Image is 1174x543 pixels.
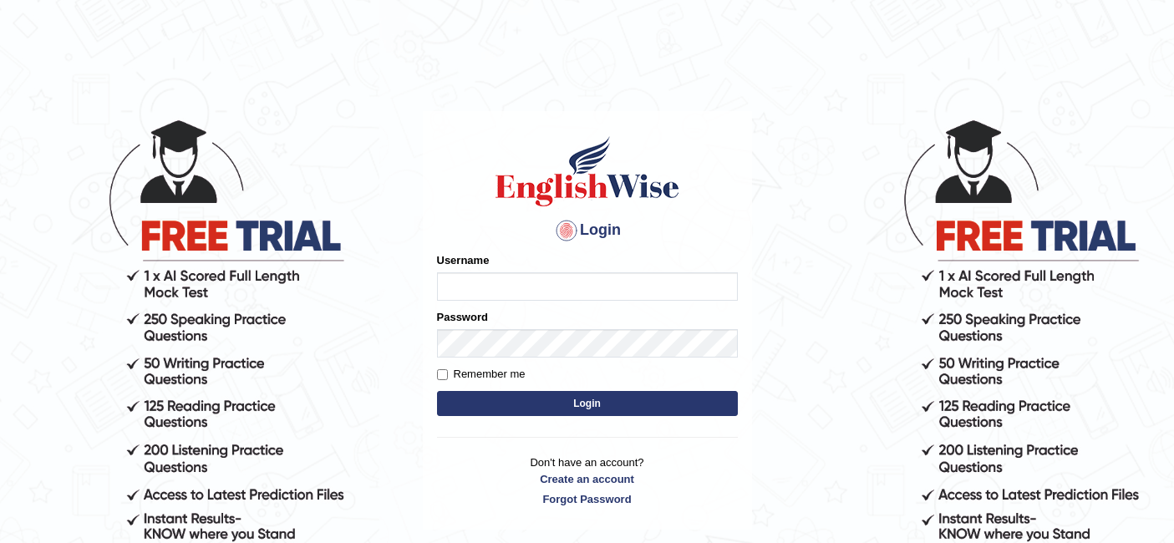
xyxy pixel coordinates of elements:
[437,391,738,416] button: Login
[437,217,738,244] h4: Login
[437,309,488,325] label: Password
[492,134,683,209] img: Logo of English Wise sign in for intelligent practice with AI
[437,454,738,506] p: Don't have an account?
[437,471,738,487] a: Create an account
[437,369,448,380] input: Remember me
[437,491,738,507] a: Forgot Password
[437,366,526,383] label: Remember me
[437,252,490,268] label: Username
